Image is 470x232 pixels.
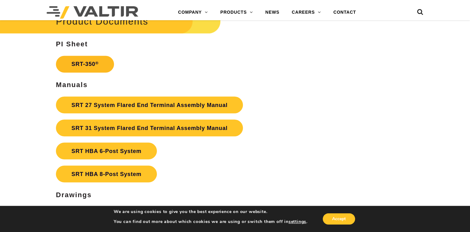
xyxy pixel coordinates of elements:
[71,148,141,154] strong: SRT HBA 6-Post System
[323,213,355,225] button: Accept
[56,119,243,136] a: SRT 31 System Flared End Terminal Assembly Manual
[114,209,308,215] p: We are using cookies to give you the best experience on our website.
[56,56,114,72] a: SRT-350®
[56,40,88,48] strong: PI Sheet
[56,191,92,198] strong: Drawings
[259,6,285,19] a: NEWS
[95,61,99,65] sup: ®
[214,6,259,19] a: PRODUCTS
[327,6,362,19] a: CONTACT
[114,219,308,225] p: You can find out more about which cookies we are using or switch them off in .
[47,6,138,19] img: Valtir
[56,81,88,89] strong: Manuals
[56,165,157,182] a: SRT HBA 8-Post System
[285,6,327,19] a: CAREERS
[56,96,243,113] a: SRT 27 System Flared End Terminal Assembly Manual
[289,219,306,225] button: settings
[56,142,157,159] a: SRT HBA 6-Post System
[172,6,214,19] a: COMPANY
